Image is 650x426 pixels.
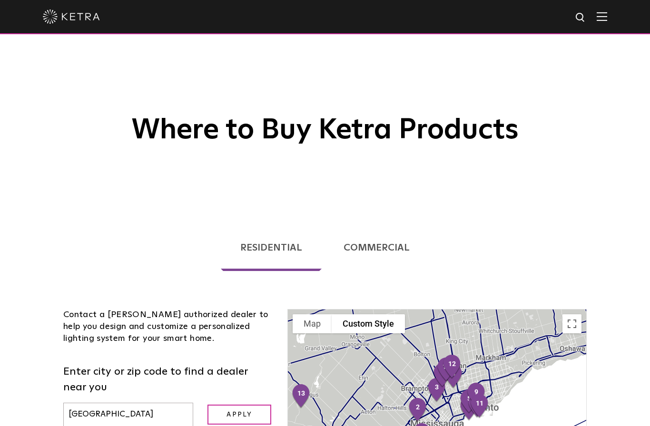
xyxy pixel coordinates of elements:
input: Apply [207,405,271,425]
img: search icon [575,12,587,24]
div: 7 [429,359,456,392]
div: 3 [423,374,451,407]
h1: Where to Buy Ketra Products [56,43,594,146]
div: 11 [466,390,493,423]
div: 5 [455,385,483,418]
label: Enter city or zip code to find a dealer near you [63,364,273,396]
a: Commercial [324,224,429,271]
a: Residential [221,224,322,271]
div: 12 [438,350,466,384]
button: Toggle fullscreen view [562,314,581,333]
img: ketra-logo-2019-white [43,10,100,24]
div: 9 [463,378,490,412]
button: Show street map [293,314,332,333]
img: Hamburger%20Nav.svg [597,12,607,21]
button: Custom Style [332,314,405,333]
div: Contact a [PERSON_NAME] authorized dealer to help you design and customize a personalized lightin... [63,309,273,345]
div: 13 [287,380,315,413]
div: 10 [433,353,460,387]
